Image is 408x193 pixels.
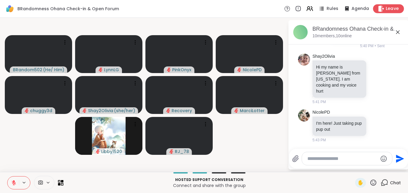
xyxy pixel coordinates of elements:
span: Libby1520 [101,149,122,155]
span: audio-muted [237,68,242,72]
span: ✋ [358,179,364,186]
span: audio-muted [83,109,87,113]
span: BRandom502 [13,67,42,73]
span: audio-muted [99,68,103,72]
span: chuggy3d [30,108,52,114]
span: audio-muted [234,109,239,113]
span: LynnLG [104,67,119,73]
img: BRandomness Ohana Check-in & Open Forum, Sep 07 [293,25,308,39]
span: audio-muted [169,149,174,154]
span: Shay2Olivia [88,108,113,114]
span: audio-muted [25,109,29,113]
span: NicolePD [243,67,262,73]
p: Hi my name is [PERSON_NAME] from [US_STATE]. I am cooking and my voice hurt [316,64,363,94]
span: BRandomness Ohana Check-in & Open Forum [17,6,119,12]
span: Recovery [172,108,192,114]
span: Agenda [352,6,369,12]
span: ( He/ Him ) [43,67,64,73]
span: 5:40 PM [360,43,373,49]
textarea: Type your message [307,156,377,162]
a: NicolePD [312,109,330,115]
span: ( she/her ) [114,108,135,114]
a: Shay2Olivia [312,54,335,60]
span: RJ_78 [175,149,189,155]
button: Emoji picker [380,155,387,162]
span: MarciLotter [240,108,265,114]
span: Leave [386,6,399,12]
img: Libby1520 [92,117,126,155]
button: Send [392,152,406,165]
span: • [375,43,376,49]
p: Connect and share with the group [67,182,352,188]
span: Rules [327,6,338,12]
span: audio-muted [96,149,100,154]
span: 5:43 PM [312,137,326,143]
p: I'm here! Just taking pup pup out [316,120,363,132]
span: Chat [390,180,401,186]
span: 5:41 PM [312,99,326,105]
p: 10 members, 10 online [312,33,352,39]
p: Hosted support conversation [67,177,352,182]
span: audio-muted [167,68,171,72]
img: https://sharewell-space-live.sfo3.digitaloceanspaces.com/user-generated/52607e91-69e1-4ca7-b65e-3... [298,54,310,66]
img: https://sharewell-space-live.sfo3.digitaloceanspaces.com/user-generated/ce4ae2cb-cc59-4db7-950b-0... [298,109,310,121]
img: ShareWell Logomark [5,4,15,14]
span: audio-muted [166,109,170,113]
span: Sent [377,43,385,49]
div: BRandomness Ohana Check-in & Open Forum, [DATE] [312,25,404,33]
span: PinkOnyx [172,67,191,73]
